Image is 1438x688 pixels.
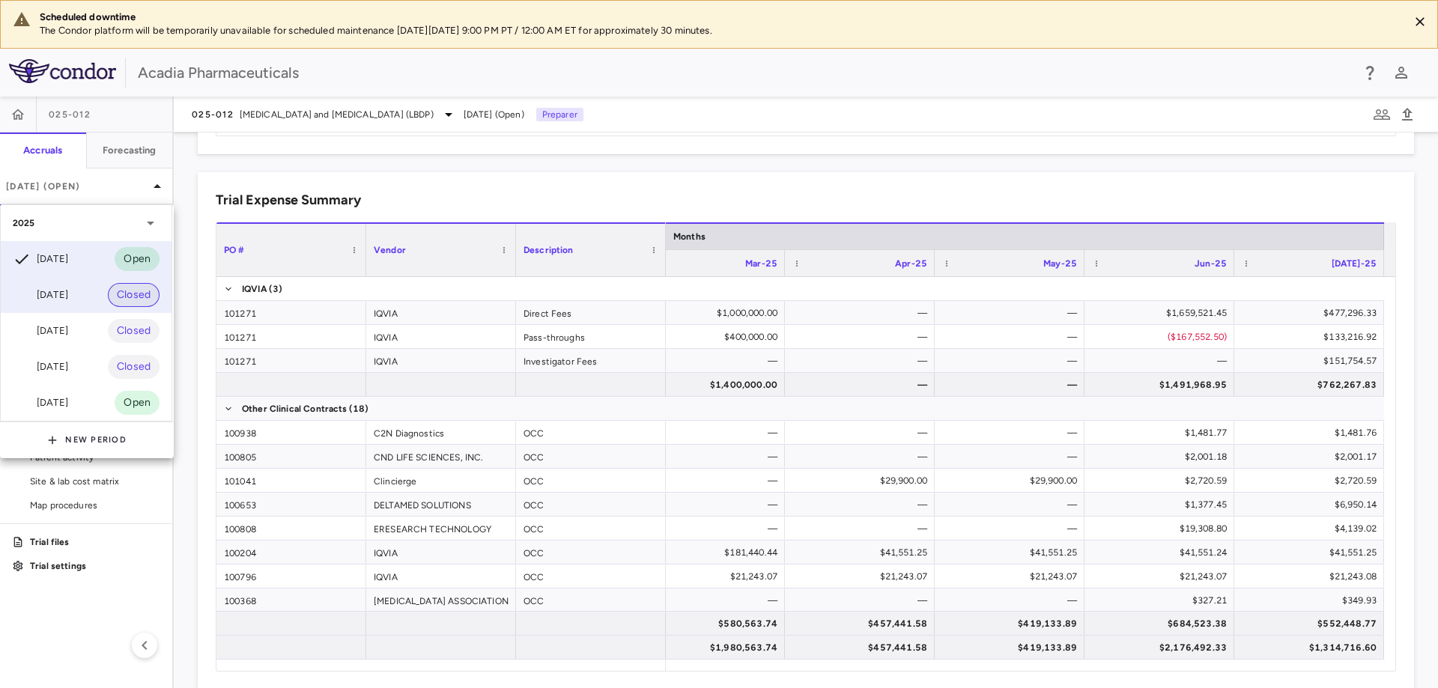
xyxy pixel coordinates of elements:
[108,359,160,375] span: Closed
[13,394,68,412] div: [DATE]
[13,216,35,230] p: 2025
[13,358,68,376] div: [DATE]
[115,395,160,411] span: Open
[13,322,68,340] div: [DATE]
[47,428,127,452] button: New Period
[108,287,160,303] span: Closed
[13,286,68,304] div: [DATE]
[115,251,160,267] span: Open
[108,323,160,339] span: Closed
[13,250,68,268] div: [DATE]
[1,205,172,241] div: 2025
